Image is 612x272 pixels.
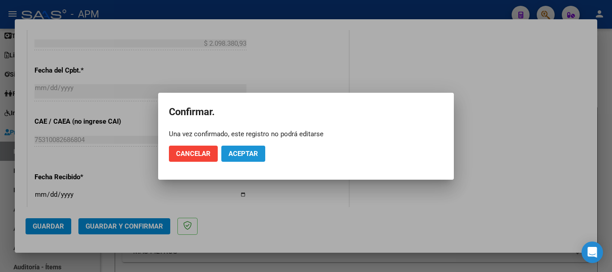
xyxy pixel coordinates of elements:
span: Aceptar [228,150,258,158]
h2: Confirmar. [169,104,443,121]
button: Cancelar [169,146,218,162]
div: Open Intercom Messenger [582,242,603,263]
div: Una vez confirmado, este registro no podrá editarse [169,130,443,138]
span: Cancelar [176,150,211,158]
button: Aceptar [221,146,265,162]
